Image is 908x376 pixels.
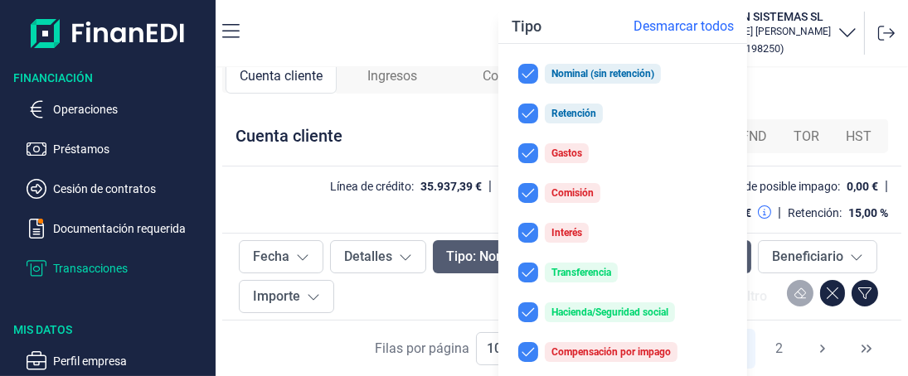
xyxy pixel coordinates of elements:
[644,8,857,58] button: MOMOSQUITEN SISTEMAS SL[PERSON_NAME] [PERSON_NAME](B90198250)
[778,203,781,223] div: |
[240,66,323,86] span: Cuenta cliente
[551,268,611,277] div: Transferencia
[27,99,209,119] button: Operaciones
[505,296,740,329] button: Hacienda/Seguridad social
[758,240,877,273] button: Beneficiario
[634,17,734,36] span: Desmarcar todos
[551,347,671,357] div: Compensación por impago
[498,12,555,41] div: Tipo
[27,219,209,239] button: Documentación requerida
[53,219,209,239] p: Documentación requerida
[788,206,842,219] div: Retención:
[741,127,767,147] span: FND
[847,180,878,193] div: 0,00 €
[620,10,747,43] button: Desmarcar todos
[53,179,209,199] p: Cesión de contratos
[27,179,209,199] button: Cesión de contratos
[330,240,426,273] button: Detalles
[505,256,740,289] button: Transferencia
[551,188,594,198] div: Comisión
[235,124,342,147] div: Cuenta cliente
[505,137,740,170] button: Gastos
[448,59,559,94] div: Cobros
[53,139,209,159] p: Préstamos
[885,176,888,196] div: |
[53,351,209,371] p: Perfil empresa
[27,351,209,371] button: Perfil empresa
[375,339,469,359] div: Filas por página
[239,240,323,273] button: Fecha
[27,139,209,159] button: Préstamos
[803,329,842,369] button: Next Page
[728,120,780,153] div: FND
[551,307,668,317] div: Hacienda/Seguridad social
[551,228,582,238] div: Interés
[794,127,819,147] span: TOR
[551,148,582,158] div: Gastos
[226,59,337,94] div: Cuenta cliente
[833,120,885,153] div: HST
[505,97,740,130] button: Retención
[505,216,740,249] button: Interés
[725,42,784,55] small: Copiar cif
[367,66,417,86] span: Ingresos
[677,25,831,38] p: [PERSON_NAME] [PERSON_NAME]
[433,240,751,273] button: Tipo: Nominal (sin retención), Retención , +13
[53,258,209,278] p: Transacciones
[27,258,209,278] button: Transacciones
[505,335,740,369] button: Compensación por impago
[483,66,524,86] span: Cobros
[488,176,492,196] div: |
[846,127,872,147] span: HST
[677,8,831,25] h3: MOSQUITEN SISTEMAS SL
[330,180,414,193] div: Línea de crédito:
[477,333,512,364] span: 10
[53,99,209,119] p: Operaciones
[848,206,888,219] div: 15,00 %
[760,329,799,369] button: Page 2
[551,69,654,79] div: Nominal (sin retención)
[505,176,740,210] button: Comisión
[707,180,840,193] div: Riesgo de posible impago:
[505,57,740,90] button: Nominal (sin retención)
[337,59,448,94] div: Ingresos
[780,120,833,153] div: TOR
[420,180,482,193] div: 35.937,39 €
[31,13,186,53] img: Logo de aplicación
[551,108,596,118] div: Retención
[239,280,334,313] button: Importe
[847,329,886,369] button: Last Page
